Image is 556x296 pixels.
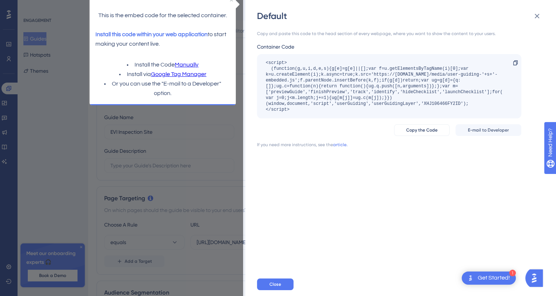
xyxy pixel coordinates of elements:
button: Close [257,278,294,290]
button: E-mail to Developer [455,124,521,136]
div: 1 [509,270,516,276]
button: Copy the Code [394,124,450,136]
li: Install the Code [13,72,148,81]
a: Google Tag Manager [69,81,124,91]
div: Get Started! [478,274,510,282]
div: Container Code [257,42,521,51]
img: launcher-image-alternative-text [466,274,475,282]
div: Open Get Started! checklist, remaining modules: 1 [462,272,516,285]
li: Or you can use the "E-mail to a Developer" option. [13,91,148,110]
span: Copy the Code [406,127,438,133]
span: Need Help? [17,2,46,11]
span: Close [269,281,281,287]
div: Default [257,10,546,22]
iframe: UserGuiding AI Assistant Launcher [525,267,547,289]
span: Install this code within your web application [13,43,125,49]
p: This is the embed code for the selected container. [13,23,148,32]
div: Copy and paste this code to the head section of every webpage, where you want to show the content... [257,31,521,37]
div: <script> (function(g,u,i,d,e,s){g[e]=g[e]||[];var f=u.getElementsByTagName(i)[0];var k=u.createEl... [266,60,505,113]
li: Install via [13,81,148,91]
p: to start making your content live. [13,42,148,61]
div: If you need more instructions, see the [257,142,333,148]
span: E-mail to Developer [468,127,509,133]
div: Close Preview [148,10,151,13]
a: article. [333,142,348,148]
a: Manually [92,72,116,81]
